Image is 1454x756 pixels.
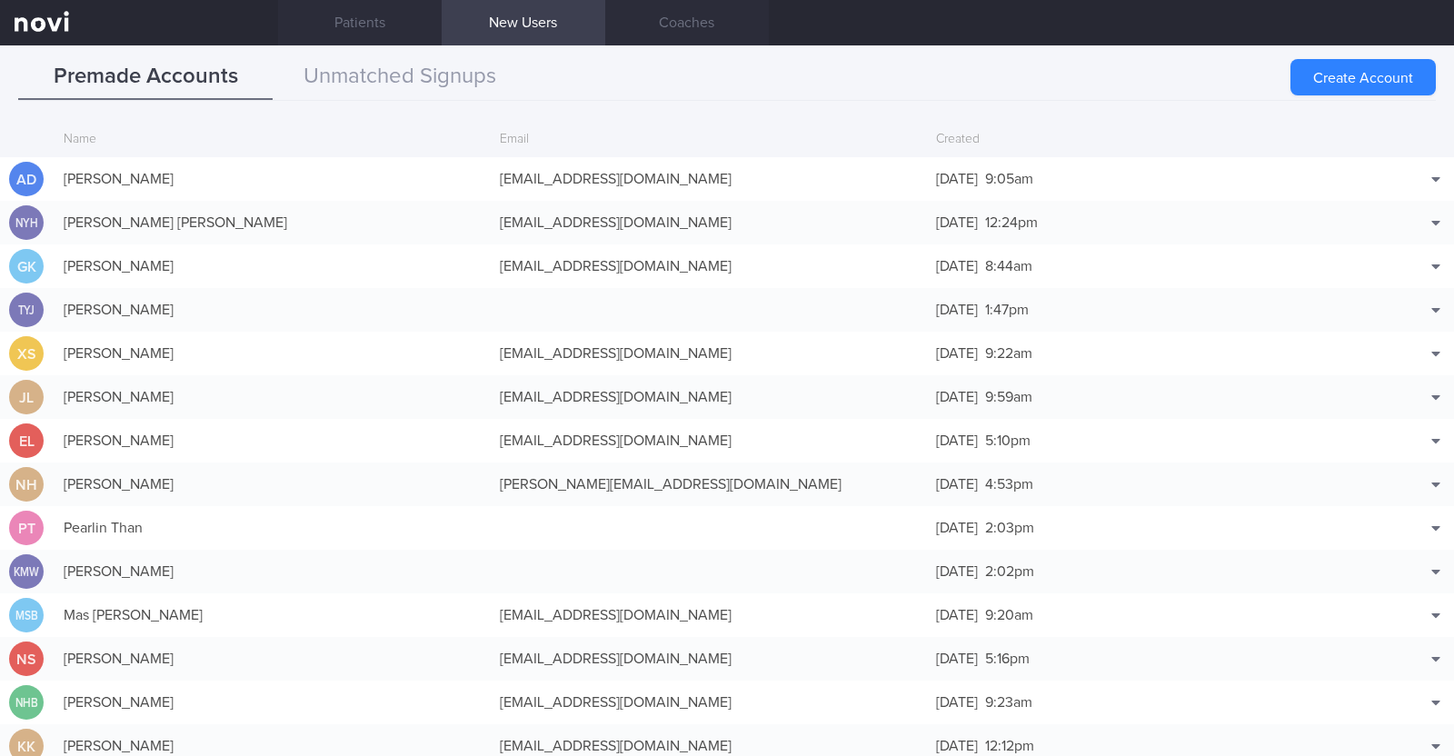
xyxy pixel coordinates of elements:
[18,55,273,100] button: Premade Accounts
[936,608,978,622] span: [DATE]
[55,204,491,241] div: [PERSON_NAME] [PERSON_NAME]
[491,379,927,415] div: [EMAIL_ADDRESS][DOMAIN_NAME]
[985,346,1032,361] span: 9:22am
[55,161,491,197] div: [PERSON_NAME]
[936,172,978,186] span: [DATE]
[9,162,44,197] div: AD
[985,521,1034,535] span: 2:03pm
[55,597,491,633] div: Mas [PERSON_NAME]
[985,215,1038,230] span: 12:24pm
[1290,59,1436,95] button: Create Account
[985,433,1031,448] span: 5:10pm
[55,248,491,284] div: [PERSON_NAME]
[936,303,978,317] span: [DATE]
[936,346,978,361] span: [DATE]
[491,123,927,157] div: Email
[985,608,1033,622] span: 9:20am
[936,259,978,274] span: [DATE]
[985,390,1032,404] span: 9:59am
[273,55,527,100] button: Unmatched Signups
[9,336,44,372] div: XS
[55,123,491,157] div: Name
[985,259,1032,274] span: 8:44am
[55,379,491,415] div: [PERSON_NAME]
[55,292,491,328] div: [PERSON_NAME]
[936,215,978,230] span: [DATE]
[491,423,927,459] div: [EMAIL_ADDRESS][DOMAIN_NAME]
[9,642,44,677] div: NS
[985,739,1034,753] span: 12:12pm
[12,554,41,590] div: KMW
[55,423,491,459] div: [PERSON_NAME]
[491,597,927,633] div: [EMAIL_ADDRESS][DOMAIN_NAME]
[55,466,491,502] div: [PERSON_NAME]
[9,380,44,415] div: JL
[9,467,44,502] div: NH
[491,466,927,502] div: [PERSON_NAME][EMAIL_ADDRESS][DOMAIN_NAME]
[491,161,927,197] div: [EMAIL_ADDRESS][DOMAIN_NAME]
[12,685,41,721] div: NHB
[985,695,1032,710] span: 9:23am
[491,204,927,241] div: [EMAIL_ADDRESS][DOMAIN_NAME]
[936,652,978,666] span: [DATE]
[9,511,44,546] div: PT
[927,123,1363,157] div: Created
[491,248,927,284] div: [EMAIL_ADDRESS][DOMAIN_NAME]
[936,390,978,404] span: [DATE]
[55,553,491,590] div: [PERSON_NAME]
[985,564,1034,579] span: 2:02pm
[12,205,41,241] div: NYH
[12,293,41,328] div: TYJ
[985,303,1029,317] span: 1:47pm
[9,423,44,459] div: EL
[936,521,978,535] span: [DATE]
[936,433,978,448] span: [DATE]
[491,641,927,677] div: [EMAIL_ADDRESS][DOMAIN_NAME]
[9,249,44,284] div: GK
[936,739,978,753] span: [DATE]
[936,477,978,492] span: [DATE]
[985,652,1030,666] span: 5:16pm
[985,477,1033,492] span: 4:53pm
[936,695,978,710] span: [DATE]
[55,510,491,546] div: Pearlin Than
[491,335,927,372] div: [EMAIL_ADDRESS][DOMAIN_NAME]
[12,598,41,633] div: MSB
[55,641,491,677] div: [PERSON_NAME]
[491,684,927,721] div: [EMAIL_ADDRESS][DOMAIN_NAME]
[55,684,491,721] div: [PERSON_NAME]
[55,335,491,372] div: [PERSON_NAME]
[936,564,978,579] span: [DATE]
[985,172,1033,186] span: 9:05am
